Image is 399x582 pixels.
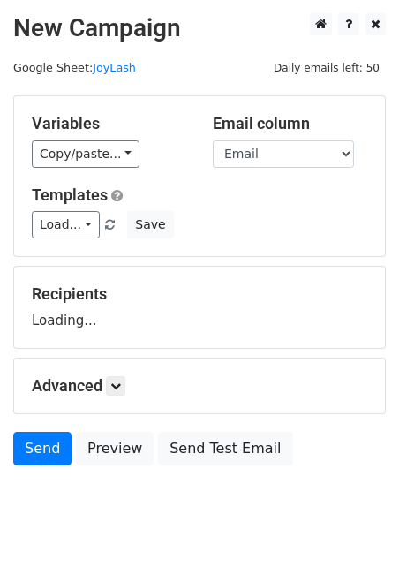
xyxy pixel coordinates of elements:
button: Save [127,211,173,238]
span: Daily emails left: 50 [267,58,386,78]
a: Templates [32,185,108,204]
a: Preview [76,432,154,465]
a: Copy/paste... [32,140,139,168]
h5: Email column [213,114,367,133]
small: Google Sheet: [13,61,136,74]
h5: Variables [32,114,186,133]
div: Loading... [32,284,367,330]
a: JoyLash [93,61,136,74]
a: Load... [32,211,100,238]
h2: New Campaign [13,13,386,43]
h5: Advanced [32,376,367,396]
a: Send Test Email [158,432,292,465]
a: Send [13,432,72,465]
a: Daily emails left: 50 [267,61,386,74]
h5: Recipients [32,284,367,304]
